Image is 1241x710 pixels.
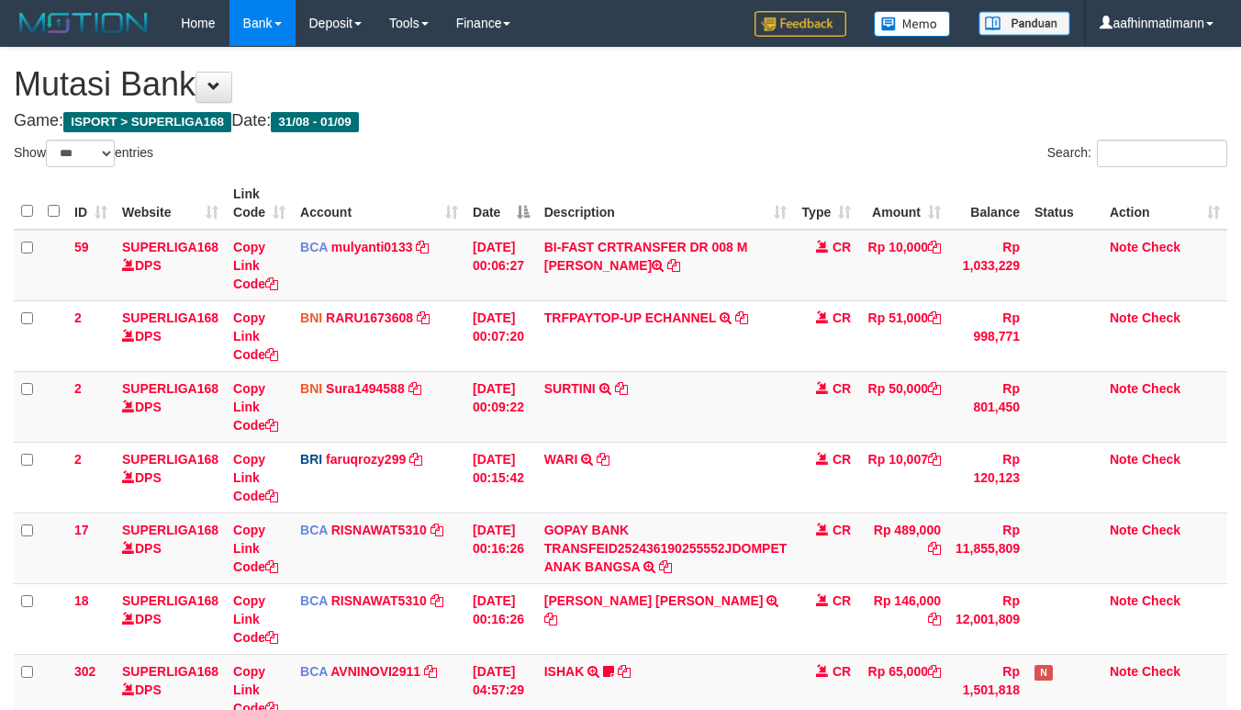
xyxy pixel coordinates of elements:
td: DPS [115,513,226,583]
a: Note [1110,593,1138,608]
span: 59 [74,240,89,254]
span: CR [833,240,851,254]
td: [DATE] 00:07:20 [465,300,537,371]
a: WARI [544,452,578,467]
td: [DATE] 00:06:27 [465,230,537,301]
a: Copy BI-FAST CRTRANSFER DR 008 M RIZKI RAMADHAN to clipboard [667,258,680,273]
span: CR [833,593,851,608]
label: Search: [1047,140,1227,167]
a: SUPERLIGA168 [122,593,218,608]
a: Copy Link Code [233,452,278,503]
td: BI-FAST CRTRANSFER DR 008 M [PERSON_NAME] [537,230,795,301]
td: DPS [115,300,226,371]
span: 31/08 - 01/09 [271,112,359,132]
td: Rp 10,007 [858,442,948,513]
img: MOTION_logo.png [14,9,153,37]
a: Copy Rp 10,007 to clipboard [928,452,941,467]
a: Copy Link Code [233,523,278,574]
a: Copy RISNAWAT5310 to clipboard [430,523,443,537]
a: Copy Rp 10,000 to clipboard [928,240,941,254]
a: Note [1110,310,1138,325]
span: 2 [74,381,82,396]
th: Account: activate to sort column ascending [293,177,465,230]
span: CR [833,310,851,325]
a: Copy Rp 50,000 to clipboard [928,381,941,396]
td: Rp 489,000 [858,513,948,583]
a: SUPERLIGA168 [122,310,218,325]
th: Action: activate to sort column ascending [1102,177,1227,230]
img: Feedback.jpg [755,11,846,37]
a: Check [1142,664,1180,679]
a: Note [1110,664,1138,679]
a: Note [1110,381,1138,396]
th: Description: activate to sort column ascending [537,177,795,230]
span: BCA [300,593,328,608]
a: Copy mulyanti0133 to clipboard [416,240,429,254]
a: Check [1142,452,1180,467]
td: [DATE] 00:16:26 [465,583,537,654]
h1: Mutasi Bank [14,66,1227,103]
select: Showentries [46,140,115,167]
th: Status [1027,177,1102,230]
td: Rp 146,000 [858,583,948,654]
a: SUPERLIGA168 [122,664,218,679]
td: Rp 1,033,229 [948,230,1027,301]
a: Copy faruqrozy299 to clipboard [409,452,422,467]
a: Copy Link Code [233,381,278,433]
label: Show entries [14,140,153,167]
a: Sura1494588 [326,381,405,396]
a: SURTINI [544,381,596,396]
img: panduan.png [978,11,1070,36]
td: [DATE] 00:15:42 [465,442,537,513]
td: [DATE] 00:16:26 [465,513,537,583]
th: Link Code: activate to sort column ascending [226,177,293,230]
a: Copy ISHAK to clipboard [618,664,631,679]
a: ISHAK [544,664,585,679]
span: 18 [74,593,89,608]
span: BCA [300,523,328,537]
a: RARU1673608 [326,310,413,325]
span: CR [833,381,851,396]
a: Check [1142,310,1180,325]
span: CR [833,664,851,679]
th: Amount: activate to sort column ascending [858,177,948,230]
span: BNI [300,310,322,325]
a: SUPERLIGA168 [122,240,218,254]
td: [DATE] 00:09:22 [465,371,537,442]
span: 2 [74,452,82,467]
th: Website: activate to sort column ascending [115,177,226,230]
a: Copy Rp 65,000 to clipboard [928,664,941,679]
a: Copy AVNINOVI2911 to clipboard [424,664,437,679]
a: Copy Sura1494588 to clipboard [408,381,421,396]
a: Check [1142,240,1180,254]
span: Has Note [1034,665,1053,681]
td: Rp 12,001,809 [948,583,1027,654]
a: SUPERLIGA168 [122,452,218,467]
span: ISPORT > SUPERLIGA168 [63,112,231,132]
span: BCA [300,664,328,679]
a: Copy GOPAY BANK TRANSFEID252436190255552JDOMPET ANAK BANGSA to clipboard [659,559,672,574]
a: Copy TRFPAYTOP-UP ECHANNEL to clipboard [735,310,748,325]
span: CR [833,452,851,467]
td: DPS [115,371,226,442]
a: Copy Link Code [233,240,278,291]
a: GOPAY BANK TRANSFEID252436190255552JDOMPET ANAK BANGSA [544,523,788,574]
td: Rp 50,000 [858,371,948,442]
a: Note [1110,452,1138,467]
span: 2 [74,310,82,325]
a: mulyanti0133 [331,240,413,254]
input: Search: [1097,140,1227,167]
a: Copy Rp 146,000 to clipboard [928,612,941,626]
td: DPS [115,230,226,301]
span: BRI [300,452,322,467]
a: faruqrozy299 [326,452,406,467]
span: 17 [74,523,89,537]
a: Copy NENG NADIA MUSTIKA to clipboard [544,612,557,626]
a: Copy Link Code [233,310,278,362]
td: Rp 998,771 [948,300,1027,371]
a: Copy SURTINI to clipboard [615,381,628,396]
td: Rp 51,000 [858,300,948,371]
a: Check [1142,593,1180,608]
th: ID: activate to sort column ascending [67,177,115,230]
img: Button%20Memo.svg [874,11,951,37]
